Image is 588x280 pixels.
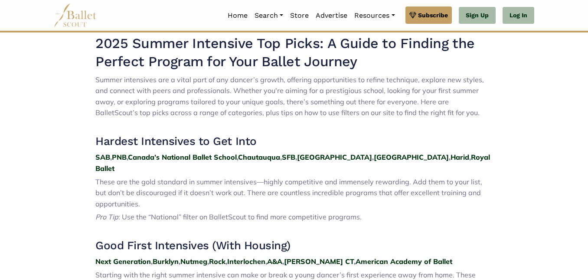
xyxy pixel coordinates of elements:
[95,238,493,253] h3: Good First Intensives (With Housing)
[267,257,282,266] a: A&A
[354,257,356,266] strong: ,
[207,257,209,266] strong: ,
[418,10,448,20] span: Subscribe
[295,153,297,161] strong: ,
[351,6,398,25] a: Resources
[237,153,238,161] strong: ,
[95,212,118,221] span: Pro Tip
[224,6,251,25] a: Home
[95,134,493,149] h3: Hardest Intensives to Get Into
[225,257,227,266] strong: ,
[372,153,374,161] strong: ,
[356,257,452,266] a: American Academy of Ballet
[374,153,449,161] a: [GEOGRAPHIC_DATA]
[451,153,469,161] a: Harid
[280,153,282,161] strong: ,
[449,153,451,161] strong: ,
[95,153,110,161] a: SAB
[287,6,312,25] a: Store
[179,257,180,266] strong: ,
[227,257,265,266] a: Interlochen
[503,7,534,24] a: Log In
[459,7,496,24] a: Sign Up
[282,153,295,161] a: SFB
[284,257,354,266] a: [PERSON_NAME] CT
[128,153,237,161] a: Canada’s National Ballet School
[469,153,471,161] strong: ,
[151,257,153,266] strong: ,
[312,6,351,25] a: Advertise
[409,10,416,20] img: gem.svg
[238,153,280,161] a: Chautauqua
[95,177,482,208] span: These are the gold standard in summer intensives—highly competitive and immensely rewarding. Add ...
[282,257,284,266] strong: ,
[153,257,179,266] a: Burklyn
[95,75,484,117] span: Summer intensives are a vital part of any dancer’s growth, offering opportunities to refine techn...
[110,153,112,161] strong: ,
[118,212,362,221] span: : Use the “National” filter on BalletScout to find more competitive programs.
[251,6,287,25] a: Search
[265,257,267,266] strong: ,
[405,6,452,24] a: Subscribe
[297,153,372,161] a: [GEOGRAPHIC_DATA]
[112,153,127,161] a: PNB
[95,257,151,266] a: Next Generation
[209,257,225,266] a: Rock
[95,35,493,71] h2: 2025 Summer Intensive Top Picks: A Guide to Finding the Perfect Program for Your Ballet Journey
[127,153,128,161] strong: ,
[180,257,207,266] a: Nutmeg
